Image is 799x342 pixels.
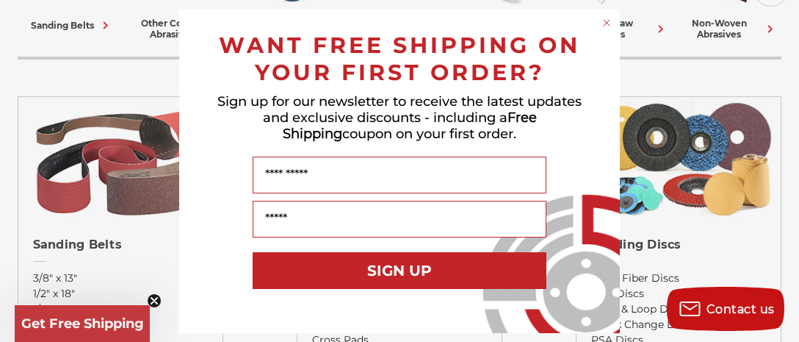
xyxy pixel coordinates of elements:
button: SIGN UP [253,252,546,289]
span: WANT FREE SHIPPING ON YOUR FIRST ORDER? [219,32,580,86]
span: Contact us [706,302,775,316]
span: Free Shipping [283,110,537,142]
span: Sign up for our newsletter to receive the latest updates and exclusive discounts - including a co... [217,93,582,142]
button: Contact us [667,287,784,331]
button: Close dialog [599,15,614,30]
